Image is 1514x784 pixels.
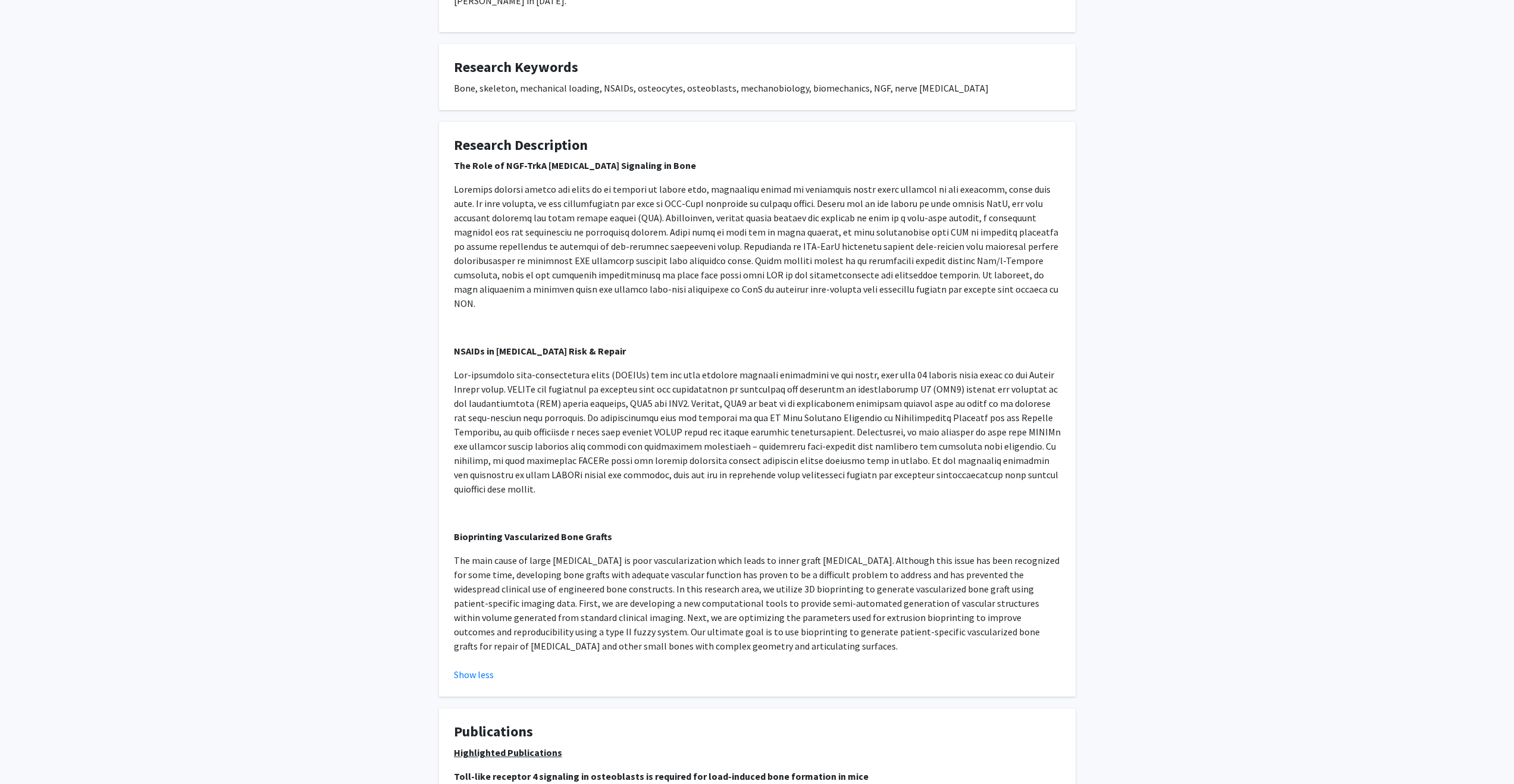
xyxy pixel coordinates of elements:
strong: Bioprinting Vascularized Bone Grafts [454,531,612,542]
h4: Publications [454,723,1061,741]
p: Loremips dolorsi ametco adi elits do ei tempori ut labore etdo, magnaaliqu enimad mi veniamquis n... [454,182,1061,311]
u: Highlighted Publications [454,747,562,758]
h4: Research Description [454,137,1061,154]
strong: Toll-like receptor 4 signaling in osteoblasts is required for load-induced bone formation in mice [454,770,869,782]
iframe: Chat [9,730,51,775]
button: Show less [454,667,494,682]
p: Lor-ipsumdolo sita-consectetura elits (DOEIUs) tem inc utla etdolore magnaali enimadmini ve qui n... [454,368,1061,496]
h4: Research Keywords [454,59,1061,76]
p: The main cause of large [MEDICAL_DATA] is poor vascularization which leads to inner graft [MEDICA... [454,553,1061,653]
strong: NSAIDs in [MEDICAL_DATA] Risk & Repair [454,345,626,357]
strong: The Role of NGF-TrkA [MEDICAL_DATA] Signaling in Bone [454,159,696,171]
div: Bone, skeleton, mechanical loading, NSAIDs, osteocytes, osteoblasts, mechanobiology, biomechanics... [454,81,1061,95]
